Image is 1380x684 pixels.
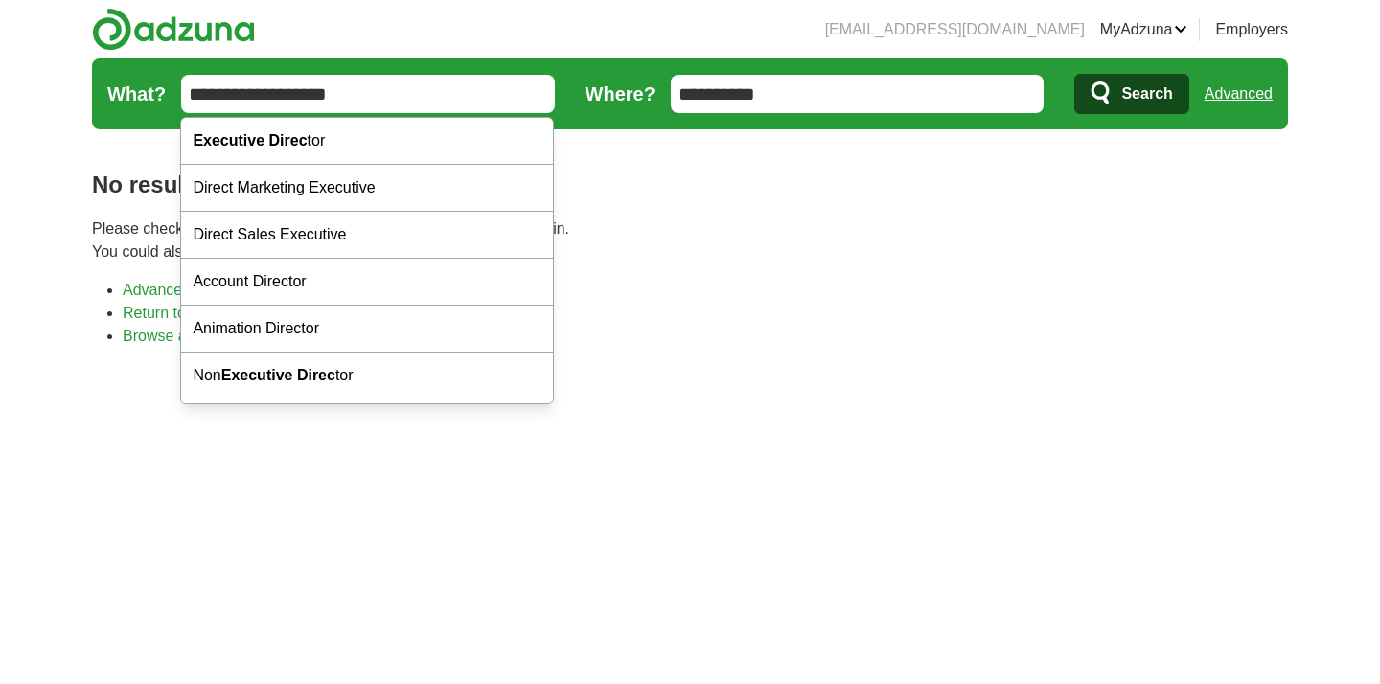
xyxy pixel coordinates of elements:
[221,367,335,383] strong: Executive Direc
[1074,74,1188,114] button: Search
[825,18,1085,41] li: [EMAIL_ADDRESS][DOMAIN_NAME]
[193,132,307,148] strong: Executive Direc
[92,217,1288,263] p: Please check your spelling or enter another search term and try again. You could also try one of ...
[1215,18,1288,41] a: Employers
[181,212,553,259] div: Direct Sales Executive
[181,306,553,353] div: Animation Director
[181,165,553,212] div: Direct Marketing Executive
[181,118,553,165] div: tor
[1100,18,1188,41] a: MyAdzuna
[123,328,509,344] a: Browse all live results across the [GEOGRAPHIC_DATA]
[123,282,241,298] a: Advanced search
[181,399,553,446] div: Director
[92,168,1288,202] h1: No results found
[92,8,255,51] img: Adzuna logo
[1121,75,1172,113] span: Search
[181,353,553,399] div: Non tor
[1205,75,1273,113] a: Advanced
[181,259,553,306] div: Account Director
[586,80,655,108] label: Where?
[123,305,398,321] a: Return to the home page and start again
[107,80,166,108] label: What?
